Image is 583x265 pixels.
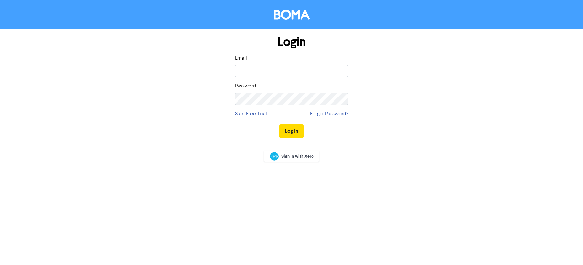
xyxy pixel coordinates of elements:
[274,10,310,20] img: BOMA Logo
[235,55,247,62] label: Email
[281,153,314,159] span: Sign In with Xero
[235,82,256,90] label: Password
[310,110,348,118] a: Forgot Password?
[270,152,279,161] img: Xero logo
[279,124,304,138] button: Log In
[264,151,319,162] a: Sign In with Xero
[235,110,267,118] a: Start Free Trial
[235,35,348,49] h1: Login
